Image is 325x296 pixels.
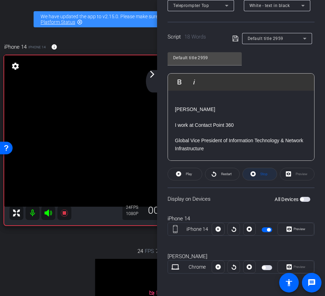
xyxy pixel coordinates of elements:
div: iPhone 14 [168,215,315,223]
span: White - text in black [249,3,290,8]
mat-icon: highlight_off [77,19,83,25]
p: [PERSON_NAME] [175,105,307,113]
span: iPhone 14 [4,43,27,51]
button: Italic (⌘I) [188,75,201,89]
span: Default title 2959 [248,36,283,41]
div: Chrome [183,263,212,271]
div: Display on Devices [168,187,315,210]
span: iPhone 14 [28,44,46,50]
input: Title [173,54,236,62]
span: Restart [221,172,232,176]
span: FPS [145,247,154,255]
div: 24 [126,205,143,210]
p: I work at Contact Point 360 [175,121,307,129]
button: Preview [277,223,314,235]
div: 00:00:08 [143,205,190,216]
span: FPS [131,205,138,210]
span: Play [186,172,192,176]
div: 1080P [126,211,143,216]
span: Preview [294,227,305,231]
div: We have updated the app to v2.15.0. Please make sure the mobile user has the newest version. [34,11,291,27]
mat-icon: accessibility [285,278,293,287]
div: Script [168,33,222,41]
mat-icon: arrow_forward_ios [148,70,156,78]
mat-icon: message [308,278,316,287]
mat-icon: info [51,44,57,50]
label: All Devices [275,196,300,203]
span: Teleprompter Top [173,3,209,8]
button: Bold (⌘B) [173,75,186,89]
a: Platform Status [41,19,75,25]
div: [PERSON_NAME] [168,253,315,261]
mat-icon: settings [10,62,20,70]
span: 24 [137,247,143,255]
span: 720P [156,247,167,255]
button: Stop [242,168,277,180]
span: 18 Words [184,34,206,40]
button: Play [168,168,202,180]
button: Restart [205,168,240,180]
div: iPhone 14 [183,226,212,233]
span: Stop [260,172,268,176]
span: No Video [156,290,177,296]
p: Global Vice President of Information Technology & Network Infrastructure [175,137,307,152]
